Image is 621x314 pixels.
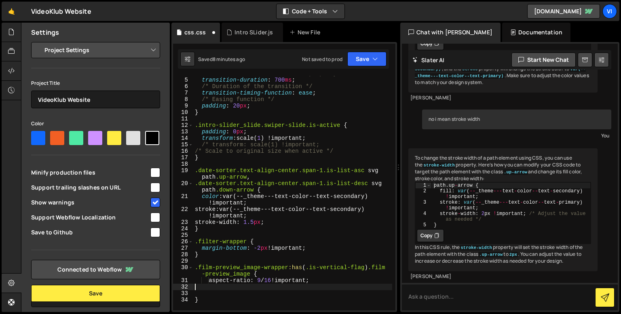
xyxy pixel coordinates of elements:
a: Vi [602,4,617,19]
div: You [424,131,609,140]
div: 4 [416,211,431,222]
a: [DOMAIN_NAME] [527,4,600,19]
div: 12 [173,122,193,129]
div: css.css [184,28,206,36]
div: 22 [173,206,193,219]
div: 29 [173,258,193,264]
div: 19 [173,167,193,180]
div: 16 [173,148,193,154]
button: Save [347,52,387,66]
div: Not saved to prod [302,56,342,63]
div: To change the stroke width of a path element using CSS, you can use the property. Here's how you ... [408,148,598,271]
span: Support trailing slashes on URL [31,183,149,192]
div: 23 [173,219,193,225]
span: Show warnings [31,198,149,207]
div: 17 [173,154,193,161]
h2: Settings [31,28,59,37]
div: 5 [416,222,431,228]
div: 14 [173,135,193,141]
div: VideoKlub Website [31,6,91,16]
code: var(--_theme---text-color--text-primary) [415,66,586,79]
div: 2 [416,188,431,200]
code: stroke-width [460,245,493,251]
div: 20 [173,180,193,193]
div: 13 [173,129,193,135]
div: 10 [173,109,193,116]
div: 25 [173,232,193,238]
a: Connected to Webflow [31,260,160,279]
code: .up-arrow [478,252,503,257]
div: 11 [173,116,193,122]
code: stroke-width [422,162,456,168]
div: 5 [173,77,193,83]
span: Save to Github [31,228,149,236]
div: [PERSON_NAME] [410,95,596,101]
div: 18 [173,161,193,167]
button: Start new chat [511,53,576,67]
div: 27 [173,245,193,251]
span: Minify production files [31,169,149,177]
div: 1 [416,183,431,188]
div: 15 [173,141,193,148]
div: 3 [416,200,431,211]
div: 28 [173,251,193,258]
label: Project Title [31,79,60,87]
div: 6 [173,83,193,90]
h2: Slater AI [412,56,445,64]
div: 33 [173,290,193,297]
div: Saved [198,56,245,63]
button: Code + Tools [277,4,344,19]
div: 9 [173,103,193,109]
div: Intro SLider.js [234,28,273,36]
span: Support Webflow Localization [31,213,149,221]
button: Copy [417,37,444,50]
code: 2px [509,252,518,257]
div: 7 [173,90,193,96]
button: Save [31,285,160,302]
div: 32 [173,284,193,290]
div: 30 [173,264,193,277]
div: 34 [173,297,193,303]
button: Copy [417,229,444,242]
label: Color [31,120,44,128]
div: 26 [173,238,193,245]
a: 🤙 [2,2,21,21]
div: Chat with [PERSON_NAME] [400,23,501,42]
div: 31 [173,277,193,284]
div: 8 minutes ago [213,56,245,63]
div: [PERSON_NAME] [410,273,596,280]
div: New File [289,28,323,36]
div: no i mean stroke width [422,110,611,129]
div: 21 [173,193,193,206]
div: 24 [173,225,193,232]
input: Project name [31,91,160,108]
div: 8 [173,96,193,103]
div: Documentation [502,23,570,42]
code: .up-arrow [503,169,528,175]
